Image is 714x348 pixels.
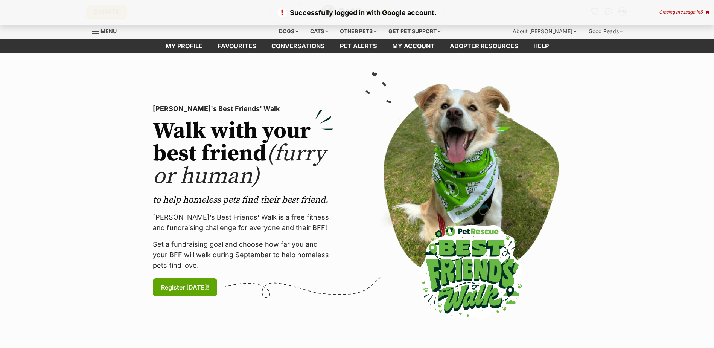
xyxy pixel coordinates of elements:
[153,120,333,188] h2: Walk with your best friend
[264,39,332,53] a: conversations
[210,39,264,53] a: Favourites
[507,24,582,39] div: About [PERSON_NAME]
[383,24,446,39] div: Get pet support
[583,24,628,39] div: Good Reads
[153,239,333,271] p: Set a fundraising goal and choose how far you and your BFF will walk during September to help hom...
[526,39,556,53] a: Help
[442,39,526,53] a: Adopter resources
[100,28,117,34] span: Menu
[274,24,304,39] div: Dogs
[153,278,217,296] a: Register [DATE]!
[335,24,382,39] div: Other pets
[161,283,209,292] span: Register [DATE]!
[92,24,122,37] a: Menu
[305,24,333,39] div: Cats
[385,39,442,53] a: My account
[153,140,326,191] span: (furry or human)
[153,212,333,233] p: [PERSON_NAME]’s Best Friends' Walk is a free fitness and fundraising challenge for everyone and t...
[158,39,210,53] a: My profile
[153,194,333,206] p: to help homeless pets find their best friend.
[332,39,385,53] a: Pet alerts
[153,104,333,114] p: [PERSON_NAME]'s Best Friends' Walk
